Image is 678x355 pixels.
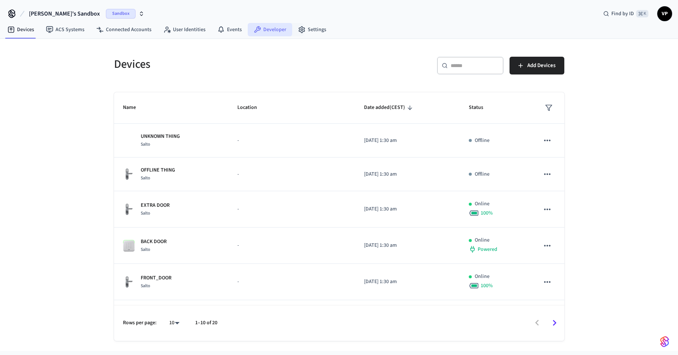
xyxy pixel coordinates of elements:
[475,200,490,208] p: Online
[469,102,493,113] span: Status
[510,57,564,74] button: Add Devices
[141,238,167,246] p: BACK DOOR
[611,10,634,17] span: Find by ID
[141,246,150,253] span: Salto
[141,133,180,140] p: UNKNOWN THING
[1,23,40,36] a: Devices
[546,314,563,332] button: Go to next page
[195,319,217,327] p: 1–10 of 20
[475,137,490,145] p: Offline
[481,209,493,217] span: 100 %
[237,170,346,178] p: -
[106,9,136,19] span: Sandbox
[237,242,346,249] p: -
[237,137,346,145] p: -
[123,240,135,252] img: salto_wallreader_pin
[40,23,90,36] a: ACS Systems
[636,10,648,17] span: ⌘ K
[211,23,248,36] a: Events
[123,203,135,216] img: salto_escutcheon_pin
[123,276,135,288] img: salto_escutcheon_pin
[90,23,157,36] a: Connected Accounts
[141,283,150,289] span: Salto
[114,57,335,72] h5: Devices
[141,175,150,181] span: Salto
[658,7,671,20] span: VP
[597,7,654,20] div: Find by ID⌘ K
[364,278,451,286] p: [DATE] 1:30 am
[29,9,100,18] span: [PERSON_NAME]'s Sandbox
[364,137,451,145] p: [DATE] 1:30 am
[364,242,451,249] p: [DATE] 1:30 am
[481,282,493,289] span: 100 %
[157,23,211,36] a: User Identities
[166,318,183,328] div: 10
[237,102,267,113] span: Location
[364,102,415,113] span: Date added(CEST)
[237,278,346,286] p: -
[123,102,146,113] span: Name
[475,236,490,244] p: Online
[141,210,150,216] span: Salto
[141,274,171,282] p: FRONT_DOOR
[292,23,332,36] a: Settings
[248,23,292,36] a: Developer
[660,336,669,348] img: SeamLogoGradient.69752ec5.svg
[237,205,346,213] p: -
[657,6,672,21] button: VP
[123,319,157,327] p: Rows per page:
[364,205,451,213] p: [DATE] 1:30 am
[123,168,135,180] img: salto_escutcheon_pin
[478,246,497,253] span: Powered
[364,170,451,178] p: [DATE] 1:30 am
[475,170,490,178] p: Offline
[141,202,170,209] p: EXTRA DOOR
[141,166,175,174] p: OFFLINE THING
[527,61,555,70] span: Add Devices
[475,273,490,281] p: Online
[141,141,150,147] span: Salto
